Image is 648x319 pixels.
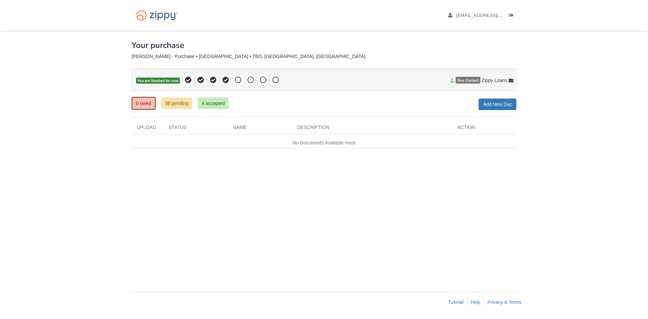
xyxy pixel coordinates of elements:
[479,99,516,110] a: Add New Doc
[292,124,452,134] div: Description
[509,13,516,20] a: Log out
[132,7,182,24] img: Logo
[164,124,228,134] div: Status
[136,78,180,84] span: You are finished for now
[132,54,516,59] div: [PERSON_NAME] - Purchase • [GEOGRAPHIC_DATA] • TBD, [GEOGRAPHIC_DATA], [GEOGRAPHIC_DATA]
[448,299,463,305] a: Tutorial
[132,41,184,50] h1: Your purchase
[293,140,356,145] em: No Documents Available Here
[482,77,507,84] span: Zippy Loans
[198,98,228,109] a: 4 accepted
[456,77,480,84] span: Your Contact
[161,98,192,109] a: 38 pending
[487,299,521,305] a: Privacy & Terms
[228,124,292,134] div: Name
[448,13,534,20] a: edit profile
[470,299,480,305] a: Help
[132,97,156,110] a: 0 owed
[452,124,516,134] div: Action
[132,124,164,134] div: Upload
[456,13,534,18] span: myrandanevins@gmail.com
